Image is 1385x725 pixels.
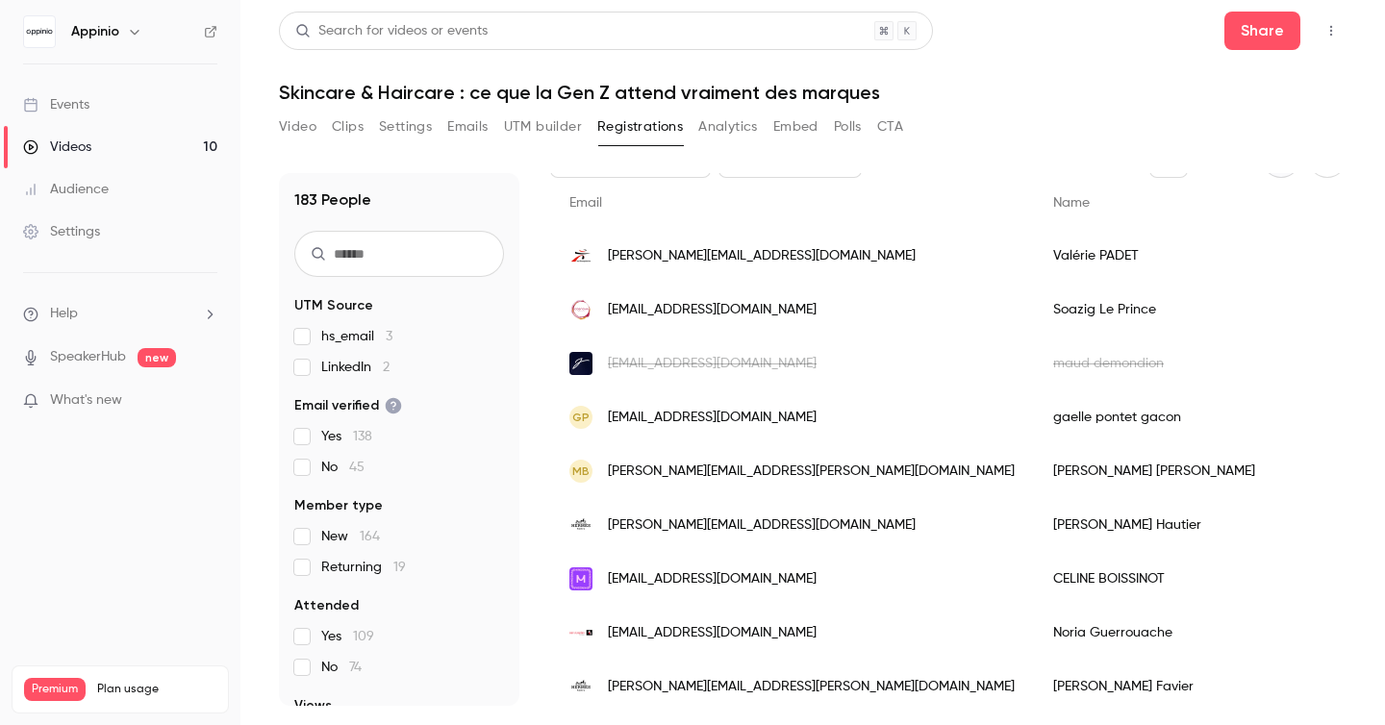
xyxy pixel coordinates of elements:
div: [PERSON_NAME] Favier [1034,660,1331,713]
span: 3 [386,330,392,343]
span: Email [569,196,602,210]
span: [EMAIL_ADDRESS][DOMAIN_NAME] [608,408,817,428]
span: [PERSON_NAME][EMAIL_ADDRESS][PERSON_NAME][DOMAIN_NAME] [608,462,1015,482]
div: Events [23,95,89,114]
button: Clips [332,112,364,142]
img: mindshareworld.com [569,567,592,590]
span: Views [294,696,332,715]
span: Yes [321,627,374,646]
span: Yes [321,427,372,446]
div: Search for videos or events [295,21,488,41]
div: Valérie PADET [1034,229,1331,283]
img: junemarketing.fr [569,352,592,375]
button: Top Bar Actions [1316,15,1347,46]
div: Settings [23,222,100,241]
iframe: Noticeable Trigger [194,392,217,410]
span: [EMAIL_ADDRESS][DOMAIN_NAME] [608,300,817,320]
div: [PERSON_NAME] [PERSON_NAME] [1034,444,1331,498]
div: maud demondion [1034,337,1331,390]
span: No [321,658,362,677]
span: [PERSON_NAME][EMAIL_ADDRESS][DOMAIN_NAME] [608,246,916,266]
span: 2 [383,361,390,374]
span: 19 [393,561,406,574]
button: Registrations [597,112,683,142]
button: Analytics [698,112,758,142]
h1: Skincare & Haircare : ce que la Gen Z attend vraiment des marques [279,81,1347,104]
span: [EMAIL_ADDRESS][DOMAIN_NAME] [608,354,817,374]
div: gaelle pontet gacon [1034,390,1331,444]
div: Soazig Le Prince [1034,283,1331,337]
div: CELINE BOISSINOT [1034,552,1331,606]
img: mousquetaires.com [569,244,592,267]
span: MB [572,462,590,480]
span: [PERSON_NAME][EMAIL_ADDRESS][DOMAIN_NAME] [608,515,916,536]
img: house-of-communication.com [569,630,592,637]
span: What's new [50,390,122,411]
button: CTA [877,112,903,142]
span: [EMAIL_ADDRESS][DOMAIN_NAME] [608,569,817,589]
span: Plan usage [97,682,216,697]
span: UTM Source [294,296,373,315]
button: Video [279,112,316,142]
span: Premium [24,678,86,701]
span: Name [1053,196,1090,210]
div: Videos [23,137,91,157]
span: New [321,527,380,546]
img: hermes.com [569,513,592,537]
span: 45 [349,461,365,474]
button: UTM builder [504,112,582,142]
div: Noria Guerrouache [1034,606,1331,660]
h6: Appinio [71,22,119,41]
button: Settings [379,112,432,142]
span: Attended [294,596,359,615]
span: Help [50,304,78,324]
button: Embed [773,112,818,142]
span: hs_email [321,327,392,346]
span: new [138,348,176,367]
span: LinkedIn [321,358,390,377]
a: SpeakerHub [50,347,126,367]
span: [PERSON_NAME][EMAIL_ADDRESS][PERSON_NAME][DOMAIN_NAME] [608,677,1015,697]
span: [EMAIL_ADDRESS][DOMAIN_NAME] [608,623,817,643]
button: Share [1224,12,1300,50]
span: gp [572,409,590,426]
span: Email verified [294,396,402,415]
span: 74 [349,661,362,674]
span: 164 [360,530,380,543]
span: No [321,458,365,477]
button: Polls [834,112,862,142]
button: Emails [447,112,488,142]
span: Returning [321,558,406,577]
span: 109 [353,630,374,643]
h1: 183 People [294,188,371,212]
div: [PERSON_NAME] Hautier [1034,498,1331,552]
img: cosnova.com [569,298,592,321]
img: hermes.com [569,675,592,698]
img: Appinio [24,16,55,47]
span: Member type [294,496,383,515]
div: Audience [23,180,109,199]
li: help-dropdown-opener [23,304,217,324]
span: 138 [353,430,372,443]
